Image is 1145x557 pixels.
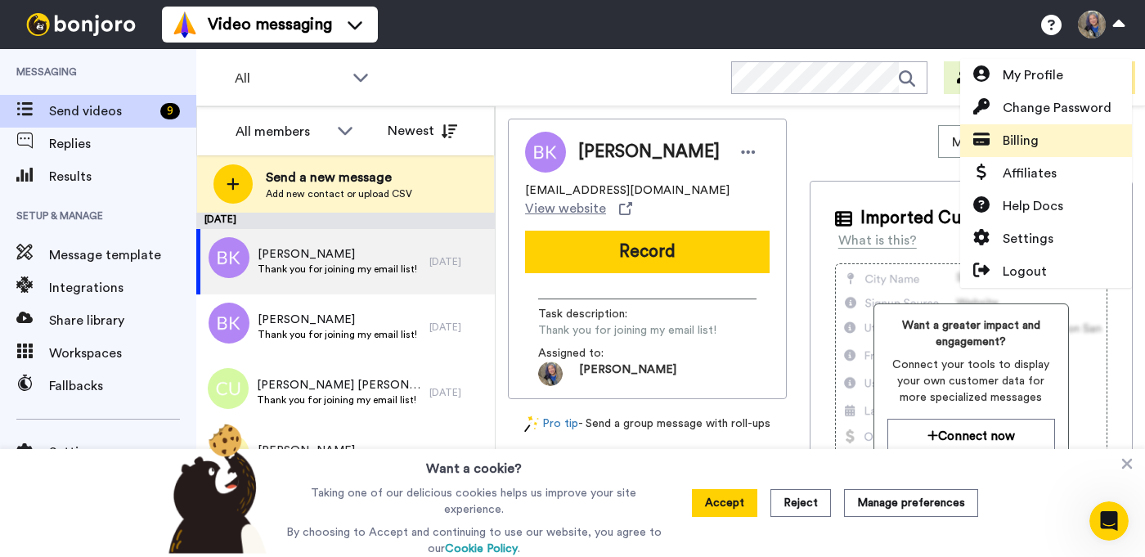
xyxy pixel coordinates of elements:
a: My Profile [960,59,1132,92]
button: Reject [770,489,831,517]
span: Logout [1003,262,1047,281]
span: [PERSON_NAME] [578,140,720,164]
iframe: Intercom live chat [1089,501,1129,541]
p: By choosing to Accept and continuing to use our website, you agree to our . [282,524,666,557]
div: [DATE] [429,321,487,334]
img: bear-with-cookie.png [154,423,275,554]
span: Video messaging [208,13,332,36]
button: Invite [944,61,1024,94]
span: Want a greater impact and engagement? [887,317,1055,350]
button: Accept [692,489,757,517]
p: Taking one of our delicious cookies helps us improve your site experience. [282,485,666,518]
img: bj-logo-header-white.svg [20,13,142,36]
span: View website [525,199,606,218]
span: Fallbacks [49,376,196,396]
span: Connect your tools to display your own customer data for more specialized messages [887,357,1055,406]
a: Affiliates [960,157,1132,190]
span: [PERSON_NAME] [258,312,417,328]
a: Billing [960,124,1132,157]
span: Results [49,167,196,186]
span: Move [952,133,996,152]
a: Help Docs [960,190,1132,222]
span: Workspaces [49,344,196,363]
a: Change Password [960,92,1132,124]
span: Settings [1003,229,1053,249]
span: Integrations [49,278,196,298]
span: [EMAIL_ADDRESS][DOMAIN_NAME] [525,182,730,199]
span: Change Password [1003,98,1111,118]
span: [PERSON_NAME] [258,442,417,459]
span: Thank you for joining my email list! [538,322,716,339]
span: Thank you for joining my email list! [258,263,417,276]
button: Manage preferences [844,489,978,517]
span: Assigned to: [538,345,653,362]
div: [DATE] [196,213,495,229]
div: What is this? [838,231,917,250]
img: Image of Birgit Kaufmann [525,132,566,173]
span: Send a new message [266,168,412,187]
span: All [235,69,344,88]
span: Billing [1003,131,1039,150]
span: Send videos [49,101,154,121]
div: 9 [160,103,180,119]
span: Message template [49,245,196,265]
span: Thank you for joining my email list! [258,328,417,341]
button: Record [525,231,770,273]
span: Imported Customer Info [860,206,1052,231]
a: Logout [960,255,1132,288]
img: vm-color.svg [172,11,198,38]
span: [PERSON_NAME] [258,246,417,263]
img: bk.png [209,237,249,278]
span: Add new contact or upload CSV [266,187,412,200]
h3: Want a cookie? [426,449,522,478]
span: Help Docs [1003,196,1063,216]
span: Thank you for joining my email list! [257,393,421,407]
div: [DATE] [429,255,487,268]
span: [PERSON_NAME] [PERSON_NAME] [257,377,421,393]
div: - Send a group message with roll-ups [508,416,787,433]
span: [PERSON_NAME] [579,362,676,386]
div: [DATE] [429,386,487,399]
a: Cookie Policy [445,543,518,555]
button: Connect now [887,419,1055,454]
img: magic-wand.svg [524,416,539,433]
span: Share library [49,311,196,330]
a: Settings [960,222,1132,255]
button: Newest [375,115,469,147]
span: My Profile [1003,65,1063,85]
a: Pro tip [524,416,578,433]
img: cu.png [208,368,249,409]
span: Affiliates [1003,164,1057,183]
span: Replies [49,134,196,154]
a: View website [525,199,632,218]
span: Task description : [538,306,653,322]
img: bk.png [209,303,249,344]
span: Settings [49,442,196,462]
div: All members [236,122,329,141]
img: e9f0fd33-6028-4668-9e09-b44fae6983fb-1576707708.jpg [538,362,563,386]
